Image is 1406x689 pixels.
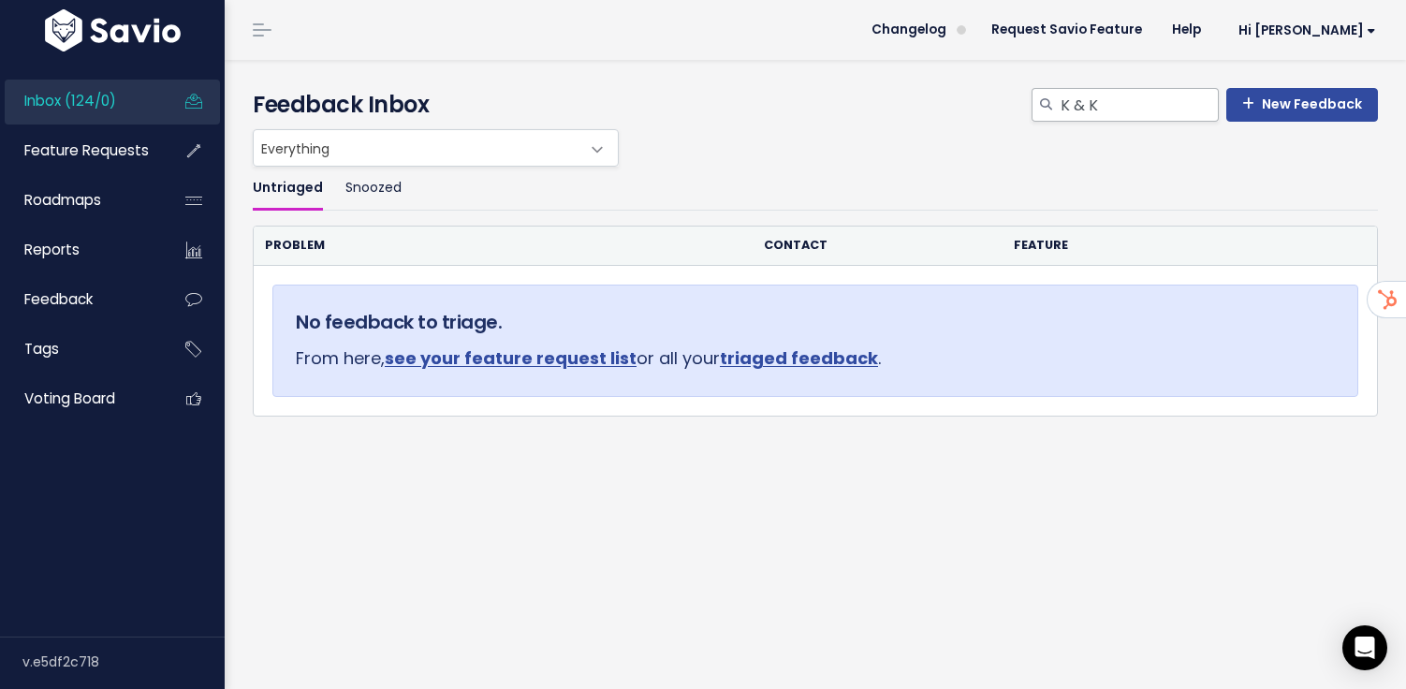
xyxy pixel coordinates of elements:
[1157,16,1216,44] a: Help
[40,9,185,51] img: logo-white.9d6f32f41409.svg
[24,339,59,359] span: Tags
[753,227,1003,265] th: Contact
[5,179,155,222] a: Roadmaps
[253,129,619,167] span: Everything
[24,190,101,210] span: Roadmaps
[24,289,93,309] span: Feedback
[253,88,1378,122] h4: Feedback Inbox
[1003,227,1314,265] th: Feature
[254,130,580,166] span: Everything
[976,16,1157,44] a: Request Savio Feature
[1059,88,1219,122] input: Search inbox...
[5,328,155,371] a: Tags
[871,23,946,37] span: Changelog
[296,308,1335,336] h5: No feedback to triage.
[5,278,155,321] a: Feedback
[385,346,637,370] a: see your feature request list
[1226,88,1378,122] a: New Feedback
[5,80,155,123] a: Inbox (124/0)
[24,91,116,110] span: Inbox (124/0)
[720,346,878,370] a: triaged feedback
[5,129,155,172] a: Feature Requests
[296,344,1335,374] p: From here, or all your .
[1238,23,1376,37] span: Hi [PERSON_NAME]
[24,240,80,259] span: Reports
[253,167,323,211] a: Untriaged
[5,228,155,271] a: Reports
[5,377,155,420] a: Voting Board
[24,140,149,160] span: Feature Requests
[22,638,225,686] div: v.e5df2c718
[1342,625,1387,670] div: Open Intercom Messenger
[345,167,402,211] a: Snoozed
[253,167,1378,211] ul: Filter feature requests
[24,388,115,408] span: Voting Board
[1216,16,1391,45] a: Hi [PERSON_NAME]
[254,227,753,265] th: Problem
